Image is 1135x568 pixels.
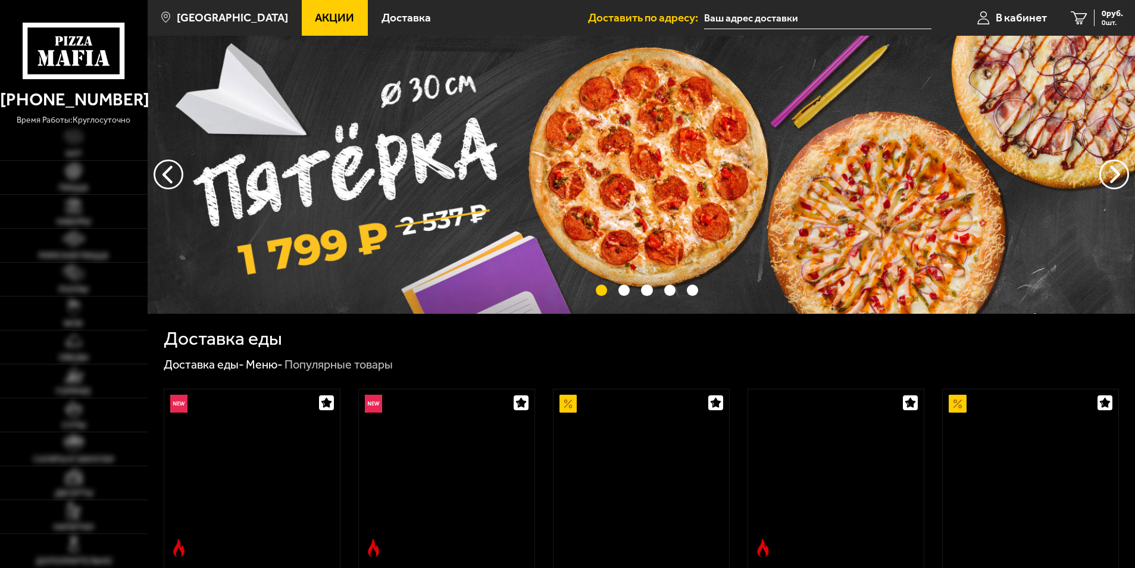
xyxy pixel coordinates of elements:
span: Римская пицца [39,252,108,260]
img: Острое блюдо [754,539,772,557]
span: улица Кораблестроителей, 42к1 [704,7,931,29]
button: точки переключения [596,285,607,296]
span: 0 шт. [1102,19,1123,26]
a: НовинкаОстрое блюдоРимская с креветками [164,389,340,563]
a: НовинкаОстрое блюдоРимская с мясным ассорти [359,389,534,563]
img: Акционный [559,395,577,413]
img: Острое блюдо [170,539,188,557]
span: Пицца [59,184,88,192]
h1: Доставка еды [164,329,282,348]
span: Хит [65,150,82,158]
span: [GEOGRAPHIC_DATA] [177,12,288,23]
div: Популярные товары [284,357,393,373]
span: Акции [315,12,354,23]
img: Акционный [949,395,967,413]
img: Острое блюдо [365,539,383,557]
span: Супы [62,422,86,430]
img: Новинка [170,395,188,413]
span: В кабинет [996,12,1047,23]
button: точки переключения [664,285,676,296]
span: Роллы [59,286,88,294]
a: АкционныйАль-Шам 25 см (тонкое тесто) [554,389,729,563]
button: следующий [154,160,183,189]
span: Доставка [382,12,431,23]
span: Дополнительно [36,557,112,566]
span: Горячее [56,388,91,396]
a: АкционныйПепперони 25 см (толстое с сыром) [943,389,1118,563]
button: точки переключения [687,285,698,296]
span: 0 руб. [1102,10,1123,18]
img: Новинка [365,395,383,413]
button: точки переключения [641,285,652,296]
button: точки переключения [618,285,630,296]
a: Меню- [246,357,283,372]
span: Салаты и закуски [33,455,114,464]
span: Доставить по адресу: [588,12,704,23]
a: Острое блюдоБиф чили 25 см (толстое с сыром) [748,389,924,563]
input: Ваш адрес доставки [704,7,931,29]
span: Наборы [57,218,90,226]
span: Напитки [54,523,93,532]
a: Доставка еды- [164,357,244,372]
span: WOK [64,320,83,328]
span: Обеды [59,354,88,362]
span: Десерты [55,489,93,498]
button: предыдущий [1099,160,1129,189]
